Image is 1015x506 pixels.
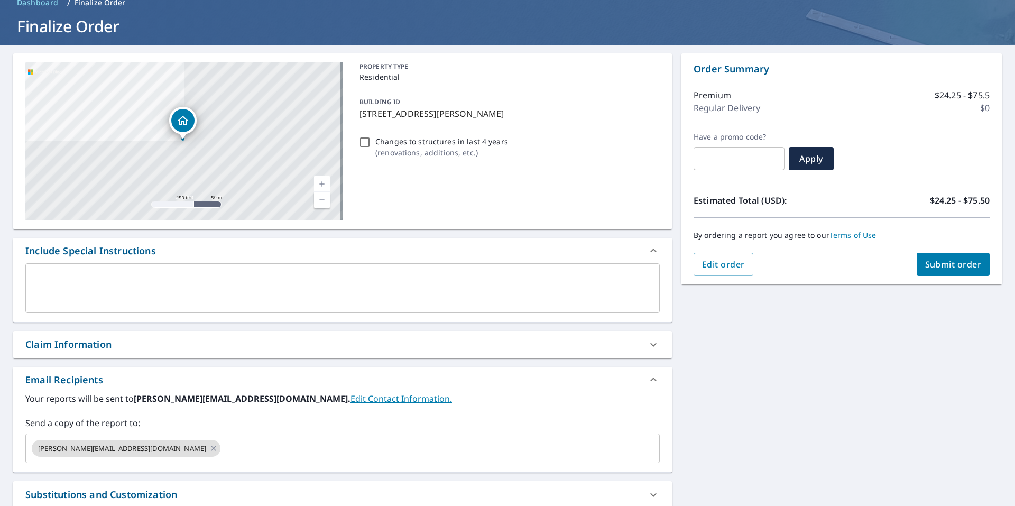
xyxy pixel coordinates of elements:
h1: Finalize Order [13,15,1002,37]
b: [PERSON_NAME][EMAIL_ADDRESS][DOMAIN_NAME]. [134,393,350,404]
span: [PERSON_NAME][EMAIL_ADDRESS][DOMAIN_NAME] [32,444,213,454]
span: Apply [797,153,825,164]
div: Include Special Instructions [25,244,156,258]
p: Order Summary [694,62,990,76]
p: [STREET_ADDRESS][PERSON_NAME] [359,107,656,120]
p: ( renovations, additions, etc. ) [375,147,508,158]
p: PROPERTY TYPE [359,62,656,71]
p: By ordering a report you agree to our [694,231,990,240]
div: Claim Information [25,337,112,352]
div: Substitutions and Customization [25,487,177,502]
label: Send a copy of the report to: [25,417,660,429]
label: Your reports will be sent to [25,392,660,405]
div: Dropped pin, building 1, Residential property, 280 Jackson Rd Salisbury, NC 28146 [169,107,197,140]
p: Residential [359,71,656,82]
a: Terms of Use [829,230,876,240]
p: BUILDING ID [359,97,400,106]
p: $24.25 - $75.5 [935,89,990,102]
div: Email Recipients [13,367,672,392]
div: Claim Information [13,331,672,358]
span: Edit order [702,259,745,270]
button: Submit order [917,253,990,276]
div: [PERSON_NAME][EMAIL_ADDRESS][DOMAIN_NAME] [32,440,220,457]
a: Current Level 17, Zoom In [314,176,330,192]
p: Estimated Total (USD): [694,194,842,207]
button: Apply [789,147,834,170]
a: Current Level 17, Zoom Out [314,192,330,208]
p: Regular Delivery [694,102,760,114]
label: Have a promo code? [694,132,785,142]
p: Premium [694,89,731,102]
button: Edit order [694,253,753,276]
span: Submit order [925,259,982,270]
div: Include Special Instructions [13,238,672,263]
p: $24.25 - $75.50 [930,194,990,207]
p: Changes to structures in last 4 years [375,136,508,147]
p: $0 [980,102,990,114]
div: Email Recipients [25,373,103,387]
a: EditContactInfo [350,393,452,404]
